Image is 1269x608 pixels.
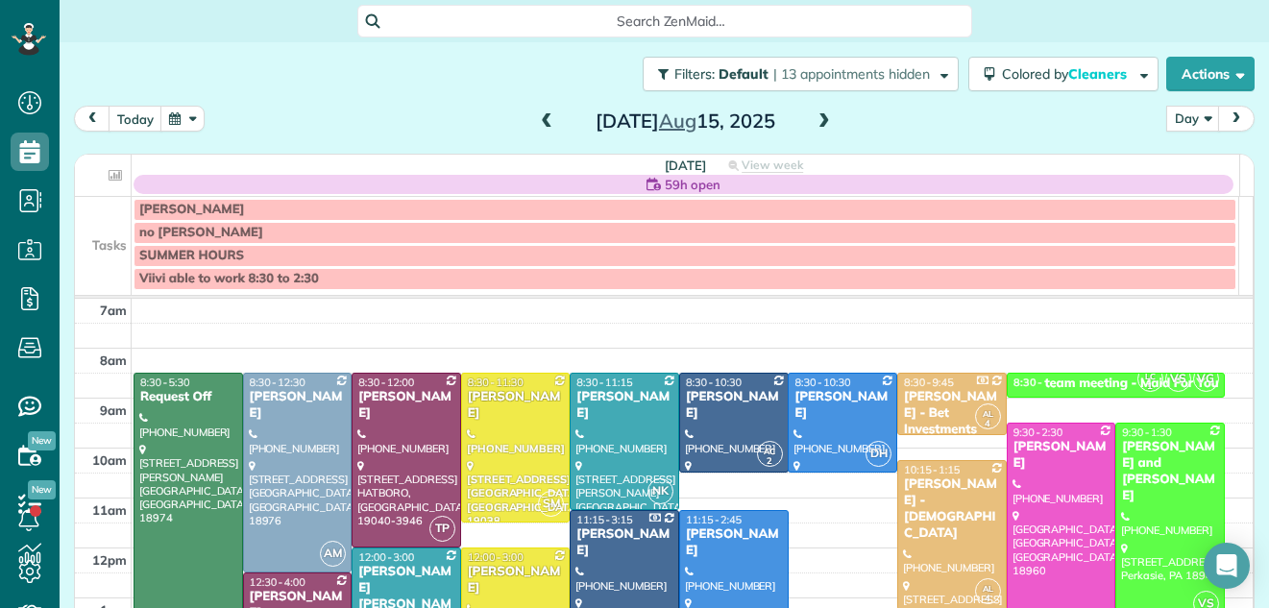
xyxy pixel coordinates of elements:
[92,452,127,468] span: 10am
[665,158,706,173] span: [DATE]
[764,446,775,456] span: AC
[1138,377,1162,396] small: 1
[1121,439,1219,504] div: [PERSON_NAME] and [PERSON_NAME]
[968,57,1159,91] button: Colored byCleaners
[28,480,56,499] span: New
[1193,366,1219,392] span: VG
[1165,366,1191,392] span: VS
[249,389,347,422] div: [PERSON_NAME]
[92,552,127,568] span: 12pm
[357,389,455,422] div: [PERSON_NAME]
[320,541,346,567] span: AM
[468,550,524,564] span: 12:00 - 3:00
[665,175,720,194] span: 59h open
[576,376,632,389] span: 8:30 - 11:15
[100,402,127,418] span: 9am
[983,583,993,594] span: AL
[742,158,803,173] span: View week
[28,431,56,450] span: New
[575,526,673,559] div: [PERSON_NAME]
[1122,426,1172,439] span: 9:30 - 1:30
[467,564,565,596] div: [PERSON_NAME]
[1013,439,1110,472] div: [PERSON_NAME]
[575,389,673,422] div: [PERSON_NAME]
[250,575,305,589] span: 12:30 - 4:00
[358,550,414,564] span: 12:00 - 3:00
[139,248,244,263] span: SUMMER HOURS
[903,476,1001,542] div: [PERSON_NAME] - [DEMOGRAPHIC_DATA]
[100,303,127,318] span: 7am
[139,225,263,240] span: no [PERSON_NAME]
[633,57,959,91] a: Filters: Default | 13 appointments hidden
[983,408,993,419] span: AL
[976,590,1000,608] small: 4
[904,376,954,389] span: 8:30 - 9:45
[794,376,850,389] span: 8:30 - 10:30
[1044,376,1242,392] div: team meeting - Maid For You,inc.
[92,502,127,518] span: 11am
[1166,57,1255,91] button: Actions
[903,389,1001,438] div: [PERSON_NAME] - Bet Investments
[773,65,930,83] span: | 13 appointments hidden
[139,202,244,217] span: [PERSON_NAME]
[866,441,891,467] span: DH
[250,376,305,389] span: 8:30 - 12:30
[139,271,319,286] span: Viivi able to work 8:30 to 2:30
[686,376,742,389] span: 8:30 - 10:30
[685,389,783,422] div: [PERSON_NAME]
[659,109,696,133] span: Aug
[1218,106,1255,132] button: next
[686,513,742,526] span: 11:15 - 2:45
[468,376,524,389] span: 8:30 - 11:30
[793,389,891,422] div: [PERSON_NAME]
[576,513,632,526] span: 11:15 - 3:15
[1068,65,1130,83] span: Cleaners
[538,491,564,517] span: SM
[904,463,960,476] span: 10:15 - 1:15
[758,452,782,471] small: 2
[674,65,715,83] span: Filters:
[467,389,565,422] div: [PERSON_NAME]
[358,376,414,389] span: 8:30 - 12:00
[1166,106,1220,132] button: Day
[565,110,805,132] h2: [DATE] 15, 2025
[74,106,110,132] button: prev
[976,415,1000,433] small: 4
[140,376,190,389] span: 8:30 - 5:30
[685,526,783,559] div: [PERSON_NAME]
[643,57,959,91] button: Filters: Default | 13 appointments hidden
[100,353,127,368] span: 8am
[109,106,162,132] button: today
[139,389,237,405] div: Request Off
[1204,543,1250,589] div: Open Intercom Messenger
[1002,65,1134,83] span: Colored by
[647,478,673,504] span: NK
[1013,426,1063,439] span: 9:30 - 2:30
[429,516,455,542] span: TP
[719,65,769,83] span: Default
